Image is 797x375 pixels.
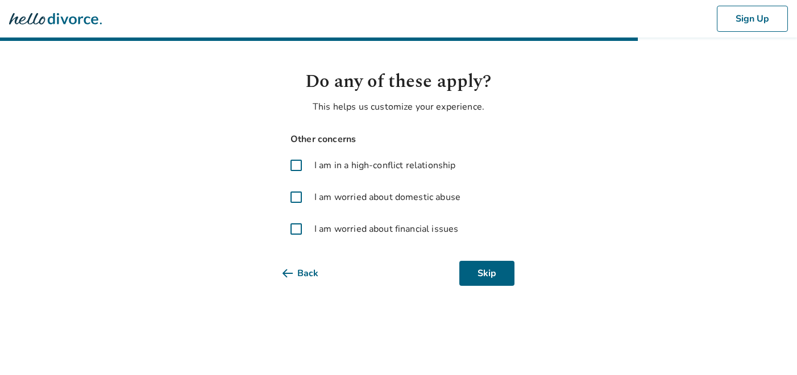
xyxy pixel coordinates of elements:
iframe: Chat Widget [740,320,797,375]
button: Back [283,261,337,286]
span: I am worried about financial issues [314,222,458,236]
span: I am in a high-conflict relationship [314,159,455,172]
span: I am worried about domestic abuse [314,190,460,204]
h1: Do any of these apply? [283,68,514,95]
button: Skip [459,261,514,286]
p: This helps us customize your experience. [283,100,514,114]
span: Other concerns [283,132,514,147]
button: Sign Up [717,6,788,32]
